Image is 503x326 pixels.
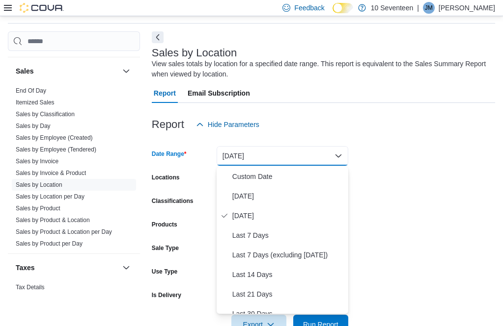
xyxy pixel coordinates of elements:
span: Last 30 Days [232,308,344,320]
input: Dark Mode [333,3,353,13]
span: Last 7 Days [232,229,344,241]
button: Taxes [120,262,132,274]
div: Sales [8,85,140,253]
span: Email Subscription [188,83,250,103]
div: Jeremy Mead [423,2,435,14]
span: [DATE] [232,210,344,222]
span: Last 7 Days (excluding [DATE]) [232,249,344,261]
a: Sales by Employee (Created) [16,134,93,141]
div: View sales totals by location for a specified date range. This report is equivalent to the Sales ... [152,59,490,79]
span: JM [425,2,433,14]
button: Sales [16,66,118,76]
p: 10 Seventeen [371,2,413,14]
h3: Report [152,119,184,130]
span: Custom Date [232,171,344,182]
label: Locations [152,174,180,181]
a: Itemized Sales [16,99,55,106]
a: Tax Details [16,284,45,291]
a: Sales by Invoice & Product [16,170,86,176]
h3: Taxes [16,263,35,273]
a: Sales by Classification [16,111,75,118]
button: Hide Parameters [192,115,263,134]
div: Select listbox [217,167,348,314]
button: Sales [120,65,132,77]
span: [DATE] [232,190,344,202]
h3: Sales by Location [152,47,237,59]
h3: Sales [16,66,34,76]
a: Sales by Product & Location per Day [16,228,112,235]
span: Last 14 Days [232,269,344,280]
a: Sales by Product per Day [16,240,83,247]
a: Sales by Product & Location [16,217,90,224]
img: Cova [20,3,64,13]
a: Sales by Product [16,205,60,212]
a: Sales by Employee (Tendered) [16,146,96,153]
span: Hide Parameters [208,120,259,129]
button: Taxes [16,263,118,273]
button: [DATE] [217,146,348,166]
span: Feedback [294,3,324,13]
label: Classifications [152,197,194,205]
button: Next [152,31,164,43]
p: [PERSON_NAME] [439,2,495,14]
span: Report [154,83,176,103]
span: Dark Mode [333,13,333,14]
a: Sales by Location [16,181,62,188]
label: Is Delivery [152,291,181,299]
a: End Of Day [16,87,46,94]
label: Date Range [152,150,187,158]
p: | [417,2,419,14]
a: Sales by Invoice [16,158,58,165]
label: Sale Type [152,244,179,252]
div: Taxes [8,281,140,309]
a: Sales by Day [16,123,51,129]
label: Use Type [152,268,177,276]
label: Products [152,221,177,228]
span: Last 21 Days [232,288,344,300]
a: Sales by Location per Day [16,193,84,200]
